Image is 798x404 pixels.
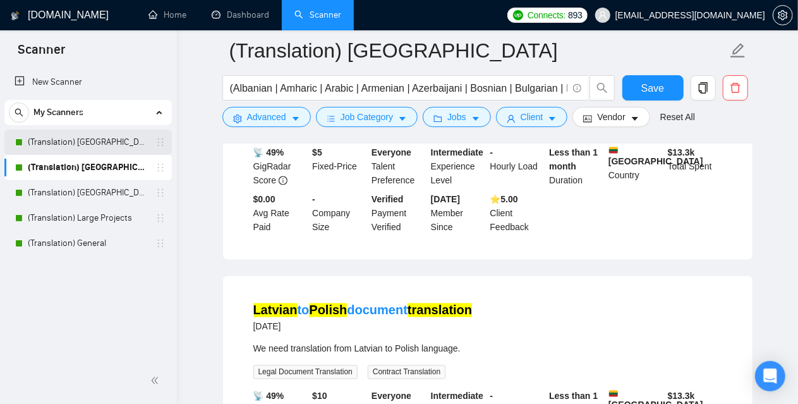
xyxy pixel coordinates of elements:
div: Duration [547,146,606,188]
input: Search Freelance Jobs... [230,80,567,96]
a: (Translation) [GEOGRAPHIC_DATA] [28,130,148,155]
b: $ 13.3k [668,148,695,158]
div: Talent Preference [369,146,428,188]
div: Total Spent [665,146,725,188]
div: Hourly Load [488,146,547,188]
b: Everyone [372,391,411,401]
span: info-circle [573,84,581,92]
div: Payment Verified [369,193,428,235]
button: barsJob Categorycaret-down [316,107,418,127]
span: caret-down [548,114,557,123]
div: Member Since [428,193,488,235]
span: Vendor [597,110,625,124]
button: delete [723,75,748,101]
span: Connects: [528,8,565,22]
input: Scanner name... [229,35,727,66]
a: homeHome [148,9,186,20]
button: idcardVendorcaret-down [572,107,650,127]
span: idcard [583,114,592,123]
b: Intermediate [431,148,483,158]
div: Country [606,146,665,188]
button: folderJobscaret-down [423,107,491,127]
li: My Scanners [4,100,172,256]
b: - [490,148,493,158]
b: $0.00 [253,195,275,205]
span: search [590,82,614,94]
a: (Translation) [GEOGRAPHIC_DATA] [28,180,148,205]
span: caret-down [471,114,480,123]
span: holder [155,162,166,173]
span: holder [155,188,166,198]
b: - [490,391,493,401]
div: GigRadar Score [251,146,310,188]
span: bars [327,114,336,123]
b: 📡 49% [253,148,284,158]
span: holder [155,137,166,147]
span: info-circle [279,176,287,185]
div: Experience Level [428,146,488,188]
b: Everyone [372,148,411,158]
span: Client [521,110,543,124]
a: searchScanner [294,9,341,20]
span: user [507,114,516,123]
span: copy [691,82,715,94]
button: search [589,75,615,101]
span: edit [730,42,746,59]
b: $ 13.3k [668,391,695,401]
a: (Translation) [GEOGRAPHIC_DATA] [28,155,148,180]
button: Save [622,75,684,101]
b: Less than 1 month [549,148,598,172]
a: (Translation) General [28,231,148,256]
span: caret-down [398,114,407,123]
span: folder [433,114,442,123]
mark: Latvian [253,303,298,317]
div: We need translation from Latvian to Polish language. [253,342,722,356]
mark: translation [408,303,472,317]
b: ⭐️ 5.00 [490,195,518,205]
span: Legal Document Translation [253,365,358,379]
a: (Translation) Large Projects [28,205,148,231]
span: setting [233,114,242,123]
a: New Scanner [15,70,162,95]
div: Open Intercom Messenger [755,361,785,391]
span: Advanced [247,110,286,124]
span: holder [155,238,166,248]
span: search [9,108,28,117]
a: setting [773,10,793,20]
button: copy [691,75,716,101]
span: My Scanners [33,100,83,125]
img: 🇱🇹 [609,389,618,398]
span: Contract Translation [368,365,445,379]
span: setting [773,10,792,20]
button: setting [773,5,793,25]
span: Save [641,80,664,96]
b: - [312,195,315,205]
li: New Scanner [4,70,172,95]
mark: Polish [309,303,347,317]
div: Company Size [310,193,369,235]
a: LatviantoPolishdocumenttranslation [253,303,473,317]
span: Job Category [341,110,393,124]
b: 📡 49% [253,391,284,401]
div: Avg Rate Paid [251,193,310,235]
b: [GEOGRAPHIC_DATA] [608,146,703,167]
img: logo [11,6,20,26]
span: caret-down [291,114,300,123]
b: $ 5 [312,148,322,158]
button: search [9,102,29,123]
span: double-left [150,374,163,387]
span: delete [723,82,747,94]
b: [DATE] [431,195,460,205]
img: upwork-logo.png [513,10,523,20]
span: Scanner [8,40,75,67]
a: Reset All [660,110,695,124]
b: Intermediate [431,391,483,401]
div: Fixed-Price [310,146,369,188]
img: 🇱🇹 [609,146,618,155]
button: settingAdvancedcaret-down [222,107,311,127]
b: Verified [372,195,404,205]
span: user [598,11,607,20]
span: Jobs [447,110,466,124]
b: $ 10 [312,391,327,401]
button: userClientcaret-down [496,107,568,127]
